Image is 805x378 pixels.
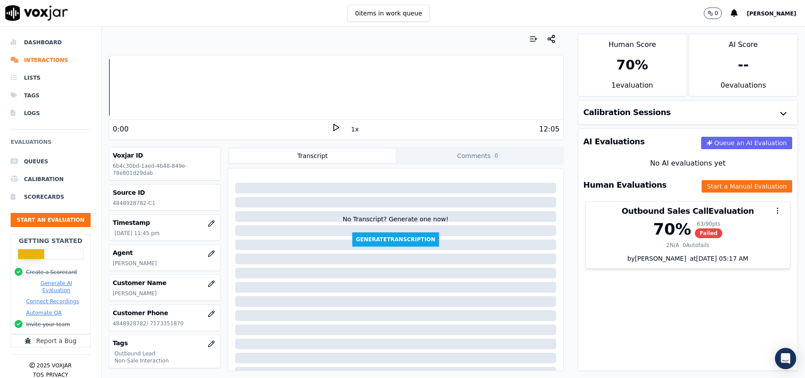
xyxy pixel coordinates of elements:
h2: Getting Started [19,236,82,245]
h3: Timestamp [113,218,217,227]
h6: Evaluations [11,137,91,153]
button: Comments [396,149,562,163]
span: Failed [695,228,723,238]
div: Open Intercom Messenger [775,348,796,369]
button: Start an Evaluation [11,213,91,227]
div: -- [738,57,749,73]
a: Tags [11,87,91,104]
p: [PERSON_NAME] [113,260,217,267]
a: Logs [11,104,91,122]
p: 6b4c30bd-1aed-4b48-849e-78e801d29dab [113,162,217,177]
p: Non-Sale Interaction [114,357,217,364]
h3: AI Evaluations [584,138,645,146]
h3: Source ID [113,188,217,197]
button: 1x [349,123,360,135]
div: 70 % [616,57,648,73]
div: 1 evaluation [578,80,687,96]
h3: Voxjar ID [113,151,217,160]
button: 0 [704,8,731,19]
button: Invite your team [26,321,70,328]
a: Calibration [11,170,91,188]
div: 0 evaluation s [689,80,797,96]
div: 63 / 90 pts [695,220,723,228]
button: 0 [704,8,722,19]
div: 2 N/A [666,242,679,249]
a: Scorecards [11,188,91,206]
button: GenerateTranscription [352,232,439,247]
div: 0 Autofails [683,242,709,249]
p: [PERSON_NAME] [113,290,217,297]
button: Generate AI Evaluation [26,280,87,294]
img: voxjar logo [5,5,68,21]
h3: Calibration Sessions [584,108,671,116]
p: Outbound Lead [114,350,217,357]
span: [PERSON_NAME] [747,11,796,17]
button: Connect Recordings [26,298,79,305]
div: AI Score [689,34,797,50]
h3: Tags [113,339,217,347]
button: Create a Scorecard [26,269,77,276]
span: 0 [492,152,500,160]
button: Queue an AI Evaluation [701,137,792,149]
div: No Transcript? Generate one now! [343,215,448,232]
p: [DATE] 11:45 pm [114,230,217,237]
button: Start a Manual Evaluation [702,180,792,193]
div: 70 % [653,220,691,238]
div: No AI evaluations yet [585,158,790,169]
button: Automate QA [26,309,61,316]
h3: Human Evaluations [584,181,667,189]
h3: Customer Name [113,278,217,287]
h3: Agent [113,248,217,257]
button: Report a Bug [11,334,91,347]
button: 0items in work queue [347,5,430,22]
div: 0:00 [113,124,129,135]
div: 12:05 [539,124,559,135]
p: 4848928782/ 7173351870 [113,320,217,327]
div: at [DATE] 05:17 AM [686,254,748,263]
a: Queues [11,153,91,170]
div: by [PERSON_NAME] [586,254,790,268]
p: 0 [715,10,718,17]
button: [PERSON_NAME] [747,8,805,19]
a: Lists [11,69,91,87]
a: Interactions [11,51,91,69]
button: Transcript [229,149,396,163]
div: Human Score [578,34,687,50]
h3: Customer Phone [113,309,217,317]
p: 2025 Voxjar [37,362,72,369]
p: 4848928782-C1 [113,200,217,207]
a: Dashboard [11,34,91,51]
